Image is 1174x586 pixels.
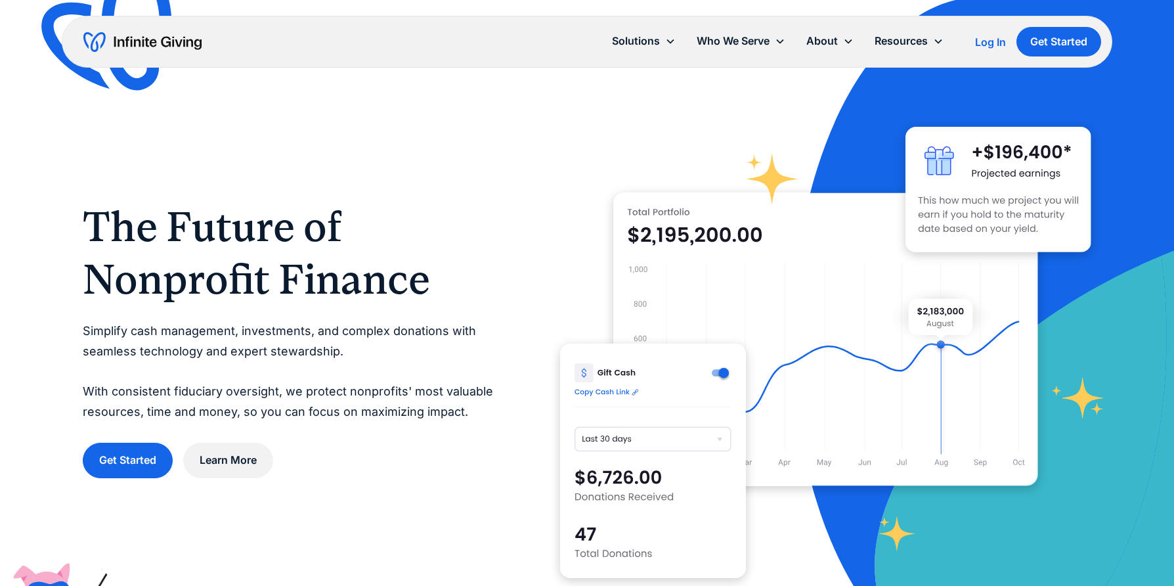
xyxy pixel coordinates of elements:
div: Solutions [601,27,686,55]
div: Log In [975,37,1006,47]
div: Who We Serve [697,32,770,50]
div: Who We Serve [686,27,796,55]
div: Resources [875,32,928,50]
img: donation software for nonprofits [560,344,746,578]
img: nonprofit donation platform [613,192,1038,486]
p: Simplify cash management, investments, and complex donations with seamless technology and expert ... [83,321,508,422]
img: fundraising star [1051,377,1104,418]
a: Log In [975,34,1006,50]
div: Solutions [612,32,660,50]
a: home [83,32,202,53]
a: Learn More [183,443,273,478]
a: Get Started [83,443,173,478]
div: About [806,32,838,50]
h1: The Future of Nonprofit Finance [83,200,508,305]
div: Resources [864,27,954,55]
div: About [796,27,864,55]
a: Get Started [1016,27,1101,56]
